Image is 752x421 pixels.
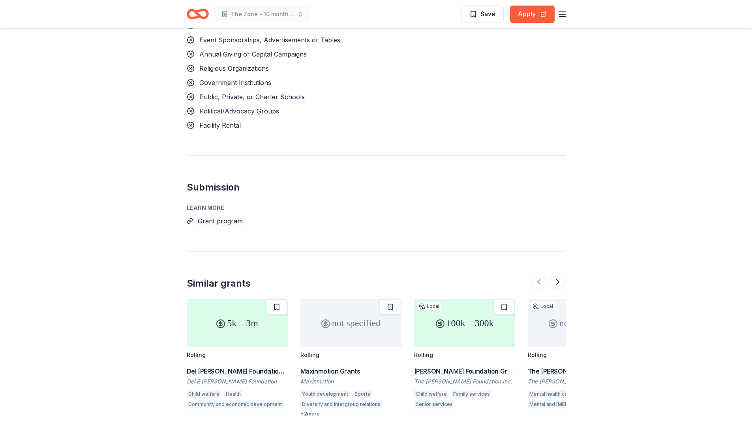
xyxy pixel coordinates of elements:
a: not specifiedRollingMaxinmotion GrantsMaxinmotionYouth developmentSportsDiversity and intergroup ... [300,299,401,417]
span: Government Institutions [199,79,271,87]
div: Del [PERSON_NAME] Foundation Grant [187,366,288,376]
div: Family services [452,390,491,398]
span: Event Sponsorships, Advertisements or Tables [199,36,340,44]
span: Facility Rental [199,121,241,129]
span: Save [480,9,495,19]
div: Similar grants [187,277,251,290]
div: Maxinmotion Grants [300,366,401,376]
div: [PERSON_NAME] Foundation Grant Programs - [GEOGRAPHIC_DATA] [414,366,515,376]
span: Political/Advocacy Groups [199,107,279,115]
span: Annual Giving or Capital Campaigns [199,50,307,58]
button: Save [461,6,504,23]
div: not specified [528,299,629,347]
a: Home [187,5,209,23]
div: Rolling [187,351,206,358]
div: Local [417,302,441,310]
div: Rolling [528,351,547,358]
div: Community and economic development [187,400,283,408]
div: 5k – 3m [187,299,288,347]
div: Diversity and intergroup relations [300,400,382,408]
button: The Zone - 10 month Weekly Mindfulness Class taught in elementary schools [215,6,310,22]
span: The Zone - 10 month Weekly Mindfulness Class taught in elementary schools [231,9,294,19]
div: Mental and [MEDICAL_DATA] [528,400,598,408]
div: Rolling [300,351,319,358]
div: Youth development [300,390,350,398]
div: Local [531,302,555,310]
div: Maxinmotion [300,378,401,385]
div: The [PERSON_NAME] Foundation Inc. [414,378,515,385]
div: Sports [353,390,372,398]
a: 100k – 300kLocalRolling[PERSON_NAME] Foundation Grant Programs - [GEOGRAPHIC_DATA]The [PERSON_NAM... [414,299,515,411]
div: Child welfare [187,390,221,398]
div: Child welfare [414,390,448,398]
div: Mental health care [528,390,574,398]
div: The [PERSON_NAME] Foundation Grants [528,366,629,376]
div: Senior services [414,400,454,408]
span: Religious Organizations [199,64,269,72]
button: Apply [510,6,555,23]
a: not specifiedLocalRollingThe [PERSON_NAME] Foundation GrantsThe [PERSON_NAME] FoundationMental he... [528,299,629,411]
div: Health [224,390,242,398]
div: 100k – 300k [414,299,515,347]
button: Grant program [198,216,243,226]
span: Public, Private, or Charter Schools [199,93,305,101]
h2: Submission [187,181,566,194]
div: Learn more [187,203,566,213]
div: + 2 more [300,411,401,417]
a: 5k – 3mRollingDel [PERSON_NAME] Foundation GrantDel E [PERSON_NAME] FoundationChild welfareHealth... [187,299,288,411]
div: Rolling [414,351,433,358]
div: The [PERSON_NAME] Foundation [528,378,629,385]
div: Del E [PERSON_NAME] Foundation [187,378,288,385]
div: not specified [300,299,401,347]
